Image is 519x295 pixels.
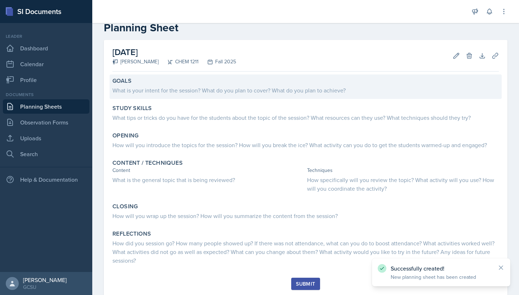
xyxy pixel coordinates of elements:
a: Uploads [3,131,89,145]
div: CHEM 1211 [159,58,199,65]
a: Calendar [3,57,89,71]
label: Closing [112,203,138,210]
div: Fall 2025 [199,58,236,65]
a: Dashboard [3,41,89,55]
div: Submit [296,281,315,287]
label: Content / Techniques [112,159,183,167]
div: How did you session go? How many people showed up? If there was not attendance, what can you do t... [112,239,499,265]
div: Help & Documentation [3,172,89,187]
label: Goals [112,77,132,85]
div: Techniques [307,167,499,174]
label: Study Skills [112,105,152,112]
h2: Planning Sheet [104,21,507,34]
h2: [DATE] [112,46,236,59]
a: Planning Sheets [3,99,89,114]
div: What tips or tricks do you have for the students about the topic of the session? What resources c... [112,113,499,122]
label: Reflections [112,230,151,237]
a: Profile [3,73,89,87]
p: New planning sheet has been created [391,273,492,281]
div: What is your intent for the session? What do you plan to cover? What do you plan to achieve? [112,86,499,95]
div: How will you wrap up the session? How will you summarize the content from the session? [112,212,499,220]
div: How specifically will you review the topic? What activity will you use? How will you coordinate t... [307,176,499,193]
div: Content [112,167,304,174]
div: GCSU [23,283,67,291]
a: Search [3,147,89,161]
div: [PERSON_NAME] [112,58,159,65]
div: What is the general topic that is being reviewed? [112,176,304,184]
div: How will you introduce the topics for the session? How will you break the ice? What activity can ... [112,141,499,149]
label: Opening [112,132,139,139]
div: Documents [3,91,89,98]
p: Successfully created! [391,265,492,272]
div: Leader [3,33,89,40]
button: Submit [291,278,320,290]
div: [PERSON_NAME] [23,276,67,283]
a: Observation Forms [3,115,89,130]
